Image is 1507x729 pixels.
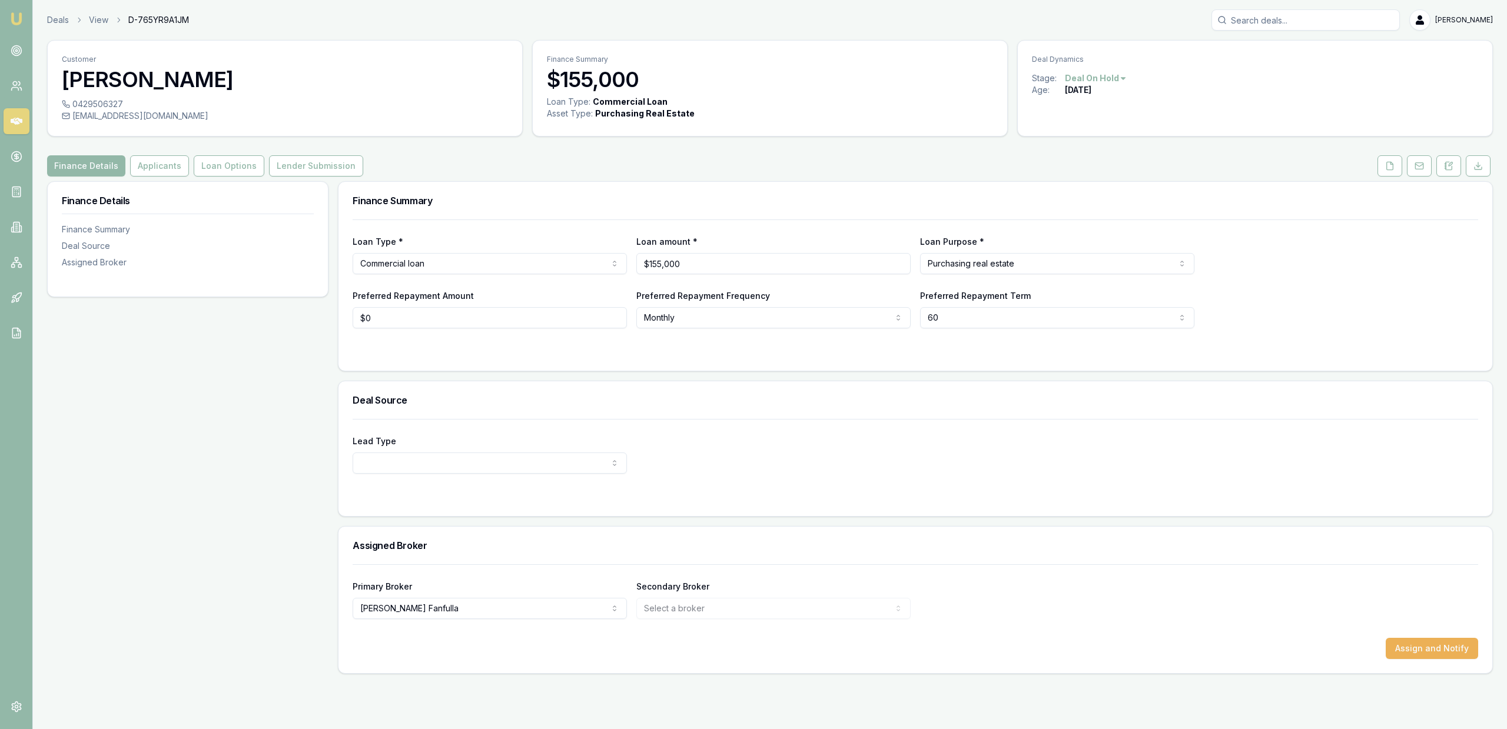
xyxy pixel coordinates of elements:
[62,257,314,268] div: Assigned Broker
[353,581,412,591] label: Primary Broker
[920,291,1031,301] label: Preferred Repayment Term
[1211,9,1400,31] input: Search deals
[62,110,508,122] div: [EMAIL_ADDRESS][DOMAIN_NAME]
[130,155,189,177] button: Applicants
[353,436,396,446] label: Lead Type
[547,55,993,64] p: Finance Summary
[636,237,698,247] label: Loan amount *
[9,12,24,26] img: emu-icon-u.png
[62,98,508,110] div: 0429506327
[353,307,627,328] input: $
[353,237,403,247] label: Loan Type *
[62,196,314,205] h3: Finance Details
[267,155,366,177] a: Lender Submission
[269,155,363,177] button: Lender Submission
[547,96,590,108] div: Loan Type:
[47,14,69,26] a: Deals
[128,155,191,177] a: Applicants
[1386,638,1478,659] button: Assign and Notify
[1435,15,1493,25] span: [PERSON_NAME]
[593,96,668,108] div: Commercial Loan
[62,224,314,235] div: Finance Summary
[636,253,911,274] input: $
[636,581,709,591] label: Secondary Broker
[47,14,189,26] nav: breadcrumb
[62,55,508,64] p: Customer
[920,237,984,247] label: Loan Purpose *
[47,155,128,177] a: Finance Details
[1065,84,1091,96] div: [DATE]
[547,68,993,91] h3: $155,000
[1032,55,1478,64] p: Deal Dynamics
[62,240,314,252] div: Deal Source
[191,155,267,177] a: Loan Options
[353,291,474,301] label: Preferred Repayment Amount
[1032,84,1065,96] div: Age:
[353,395,1478,405] h3: Deal Source
[353,541,1478,550] h3: Assigned Broker
[595,108,695,119] div: Purchasing Real Estate
[547,108,593,119] div: Asset Type :
[47,155,125,177] button: Finance Details
[194,155,264,177] button: Loan Options
[1065,72,1127,84] button: Deal On Hold
[89,14,108,26] a: View
[1032,72,1065,84] div: Stage:
[636,291,770,301] label: Preferred Repayment Frequency
[128,14,189,26] span: D-765YR9A1JM
[62,68,508,91] h3: [PERSON_NAME]
[353,196,1478,205] h3: Finance Summary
